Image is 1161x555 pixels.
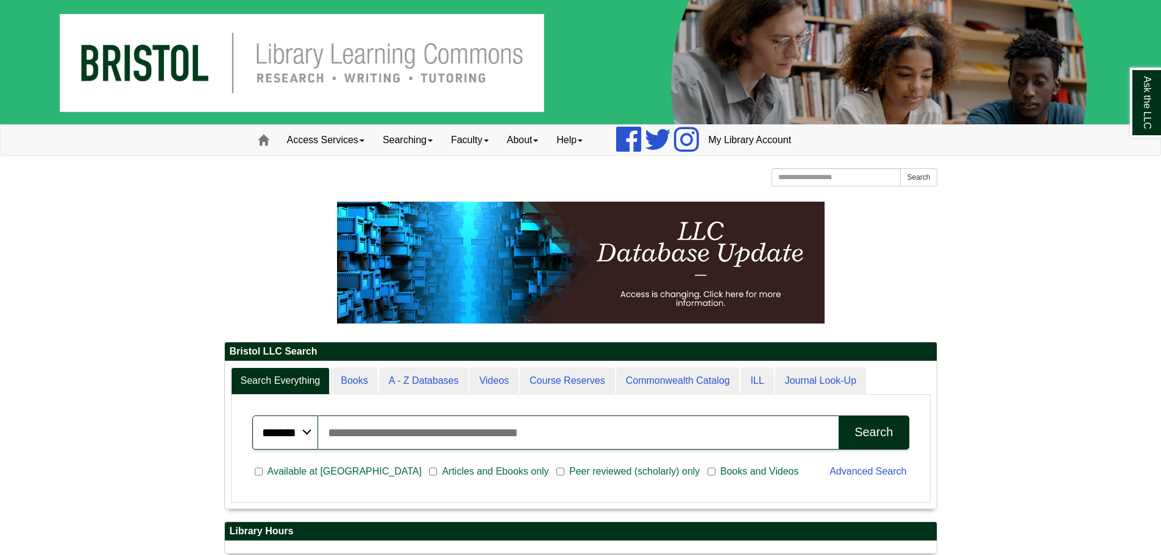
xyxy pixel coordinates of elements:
[775,367,866,395] a: Journal Look-Up
[547,125,592,155] a: Help
[469,367,519,395] a: Videos
[374,125,442,155] a: Searching
[520,367,615,395] a: Course Reserves
[616,367,740,395] a: Commonwealth Catalog
[740,367,773,395] a: ILL
[854,425,893,439] div: Search
[556,466,564,477] input: Peer reviewed (scholarly) only
[379,367,469,395] a: A - Z Databases
[278,125,374,155] a: Access Services
[498,125,548,155] a: About
[564,464,705,479] span: Peer reviewed (scholarly) only
[331,367,377,395] a: Books
[231,367,330,395] a: Search Everything
[829,466,906,476] a: Advanced Search
[442,125,498,155] a: Faculty
[255,466,263,477] input: Available at [GEOGRAPHIC_DATA]
[337,202,825,323] img: HTML tutorial
[437,464,553,479] span: Articles and Ebooks only
[715,464,804,479] span: Books and Videos
[839,415,909,450] button: Search
[263,464,427,479] span: Available at [GEOGRAPHIC_DATA]
[900,168,937,186] button: Search
[708,466,715,477] input: Books and Videos
[699,125,800,155] a: My Library Account
[225,342,937,361] h2: Bristol LLC Search
[429,466,437,477] input: Articles and Ebooks only
[225,522,937,541] h2: Library Hours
